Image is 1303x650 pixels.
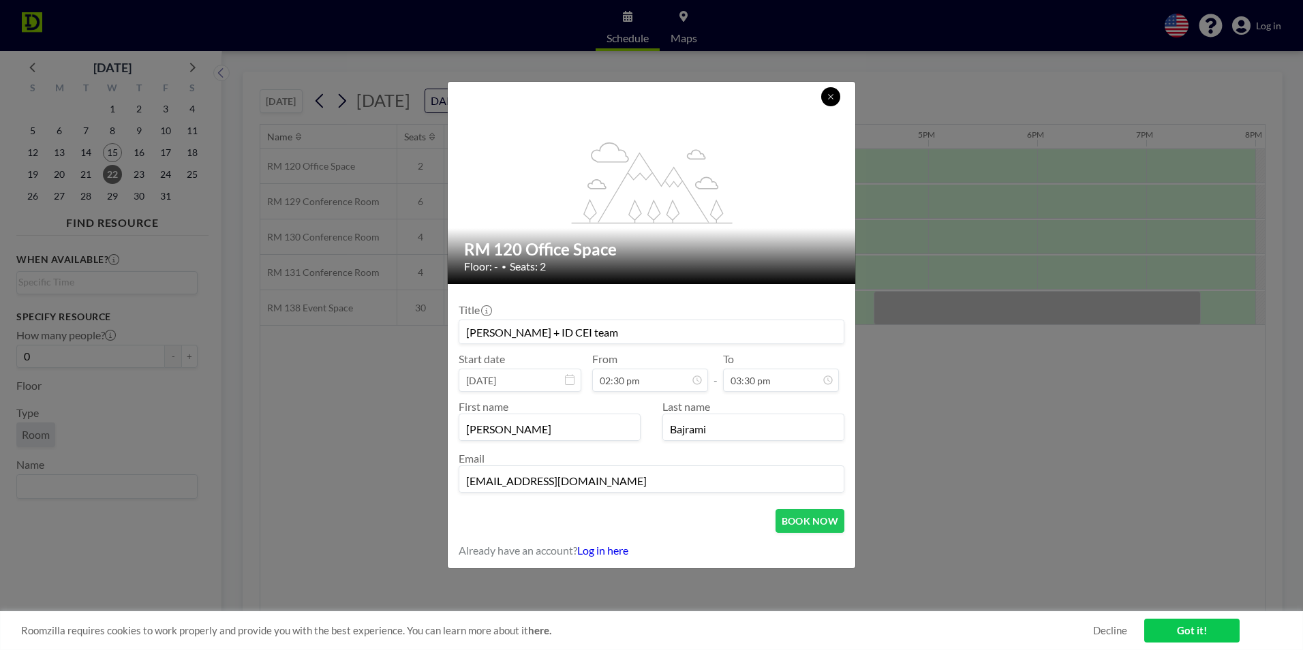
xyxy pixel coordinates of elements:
label: Last name [662,400,710,413]
button: BOOK NOW [776,509,844,533]
input: Guest reservation [459,320,844,343]
input: Email [459,469,844,492]
span: - [714,357,718,387]
label: To [723,352,734,366]
span: Roomzilla requires cookies to work properly and provide you with the best experience. You can lea... [21,624,1093,637]
a: Decline [1093,624,1127,637]
input: Last name [663,417,844,440]
label: Start date [459,352,505,366]
g: flex-grow: 1.2; [572,141,733,223]
a: Log in here [577,544,628,557]
input: First name [459,417,640,440]
label: First name [459,400,508,413]
label: Title [459,303,491,317]
h2: RM 120 Office Space [464,239,840,260]
a: here. [528,624,551,636]
span: Seats: 2 [510,260,546,273]
span: • [502,262,506,272]
label: Email [459,452,485,465]
span: Floor: - [464,260,498,273]
a: Got it! [1144,619,1240,643]
label: From [592,352,617,366]
span: Already have an account? [459,544,577,557]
